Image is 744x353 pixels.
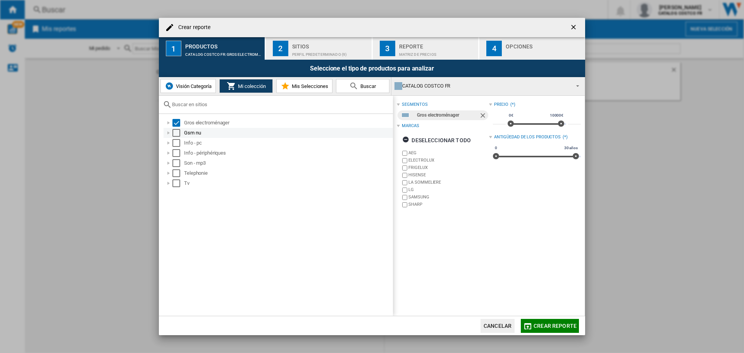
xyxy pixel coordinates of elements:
button: Mis Selecciones [276,79,332,93]
md-checkbox: Select [172,139,184,147]
button: 2 Sitios Perfil predeterminado (9) [266,37,372,60]
input: brand.name [402,151,407,156]
label: SHARP [408,201,489,207]
button: Deseleccionar todo [400,133,473,147]
input: brand.name [402,180,407,185]
img: wiser-icon-blue.png [165,81,174,91]
div: CATALOG COSTCO FR:Gros electroménager [185,48,262,57]
input: brand.name [402,173,407,178]
div: Sitios [292,40,369,48]
button: Mi colección [219,79,273,93]
span: Visión Categoría [174,83,212,89]
h4: Crear reporte [174,24,210,31]
div: Info - périphériques [184,149,392,157]
button: 1 Productos CATALOG COSTCO FR:Gros electroménager [159,37,265,60]
button: Crear reporte [521,319,579,333]
label: ELECTROLUX [408,157,489,163]
div: Opciones [506,40,582,48]
md-checkbox: Select [172,169,184,177]
input: Buscar en sitios [172,102,389,107]
input: brand.name [402,195,407,200]
input: brand.name [402,202,407,207]
md-checkbox: Select [172,149,184,157]
md-checkbox: Select [172,119,184,127]
div: Telephonie [184,169,392,177]
span: 0€ [508,112,515,119]
span: 30 años [563,145,579,151]
button: 4 Opciones [479,37,585,60]
div: 4 [486,41,502,56]
input: brand.name [402,158,407,163]
button: Buscar [336,79,389,93]
md-checkbox: Select [172,179,184,187]
span: Buscar [358,83,376,89]
label: HISENSE [408,172,489,178]
span: 10000€ [549,112,565,119]
div: Son - mp3 [184,159,392,167]
div: Seleccione el tipo de productos para analizar [159,60,585,77]
div: 3 [380,41,395,56]
span: 0 [494,145,498,151]
div: Gros electroménager [417,110,479,120]
div: Info - pc [184,139,392,147]
span: Crear reporte [534,323,577,329]
button: Visión Categoría [160,79,216,93]
span: Mi colección [236,83,266,89]
div: Gsm nu [184,129,392,137]
div: Productos [185,40,262,48]
input: brand.name [402,165,407,170]
div: Reporte [399,40,475,48]
div: Perfil predeterminado (9) [292,48,369,57]
button: 3 Reporte Matriz de precios [373,37,479,60]
label: FRIGELUX [408,165,489,170]
ng-md-icon: getI18NText('BUTTONS.CLOSE_DIALOG') [570,23,579,33]
div: Antigüedad de los productos [494,134,561,140]
div: Marcas [402,123,419,129]
button: getI18NText('BUTTONS.CLOSE_DIALOG') [567,20,582,35]
md-checkbox: Select [172,129,184,137]
label: LG [408,187,489,193]
div: Tv [184,179,392,187]
ng-md-icon: Quitar [479,112,488,121]
div: CATALOG COSTCO FR [394,81,569,91]
div: Gros electroménager [184,119,392,127]
div: Precio [494,102,508,108]
div: Matriz de precios [399,48,475,57]
label: SAMSUNG [408,194,489,200]
span: Mis Selecciones [290,83,328,89]
md-checkbox: Select [172,159,184,167]
button: Cancelar [480,319,515,333]
input: brand.name [402,188,407,193]
div: Deseleccionar todo [402,133,471,147]
label: AEG [408,150,489,156]
div: segmentos [402,102,427,108]
div: 2 [273,41,288,56]
label: LA SOMMELIERE [408,179,489,185]
div: 1 [166,41,181,56]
